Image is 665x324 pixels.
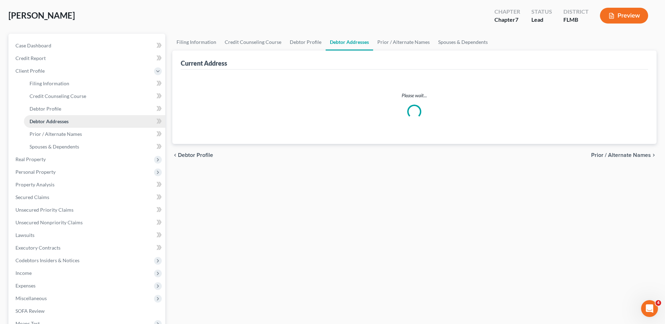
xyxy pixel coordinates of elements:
[8,10,75,20] span: [PERSON_NAME]
[641,300,658,317] iframe: Intercom live chat
[286,34,326,51] a: Debtor Profile
[494,16,520,24] div: Chapter
[515,16,518,23] span: 7
[15,308,45,314] span: SOFA Review
[10,204,165,216] a: Unsecured Priority Claims
[30,118,69,124] span: Debtor Addresses
[591,152,651,158] span: Prior / Alternate Names
[10,191,165,204] a: Secured Claims
[15,270,32,276] span: Income
[15,232,34,238] span: Lawsuits
[30,106,61,112] span: Debtor Profile
[563,16,589,24] div: FLMB
[181,59,227,67] div: Current Address
[172,34,220,51] a: Filing Information
[15,181,55,187] span: Property Analysis
[15,68,45,74] span: Client Profile
[30,80,69,86] span: Filing Information
[15,55,46,61] span: Credit Report
[494,8,520,16] div: Chapter
[30,144,79,150] span: Spouses & Dependents
[172,152,178,158] i: chevron_left
[30,131,82,137] span: Prior / Alternate Names
[15,169,56,175] span: Personal Property
[434,34,492,51] a: Spouses & Dependents
[10,229,165,242] a: Lawsuits
[172,152,213,158] button: chevron_left Debtor Profile
[24,140,165,153] a: Spouses & Dependents
[373,34,434,51] a: Prior / Alternate Names
[15,42,51,48] span: Case Dashboard
[24,103,165,115] a: Debtor Profile
[326,34,373,51] a: Debtor Addresses
[15,257,79,263] span: Codebtors Insiders & Notices
[563,8,589,16] div: District
[24,115,165,128] a: Debtor Addresses
[15,207,73,213] span: Unsecured Priority Claims
[220,34,286,51] a: Credit Counseling Course
[24,128,165,140] a: Prior / Alternate Names
[600,8,648,24] button: Preview
[186,92,642,99] p: Please wait...
[10,39,165,52] a: Case Dashboard
[10,216,165,229] a: Unsecured Nonpriority Claims
[10,242,165,254] a: Executory Contracts
[15,219,83,225] span: Unsecured Nonpriority Claims
[531,8,552,16] div: Status
[15,245,60,251] span: Executory Contracts
[24,77,165,90] a: Filing Information
[15,283,36,289] span: Expenses
[591,152,657,158] button: Prior / Alternate Names chevron_right
[10,305,165,317] a: SOFA Review
[178,152,213,158] span: Debtor Profile
[30,93,86,99] span: Credit Counseling Course
[656,300,661,306] span: 4
[10,178,165,191] a: Property Analysis
[15,295,47,301] span: Miscellaneous
[15,194,49,200] span: Secured Claims
[10,52,165,65] a: Credit Report
[24,90,165,103] a: Credit Counseling Course
[531,16,552,24] div: Lead
[651,152,657,158] i: chevron_right
[15,156,46,162] span: Real Property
